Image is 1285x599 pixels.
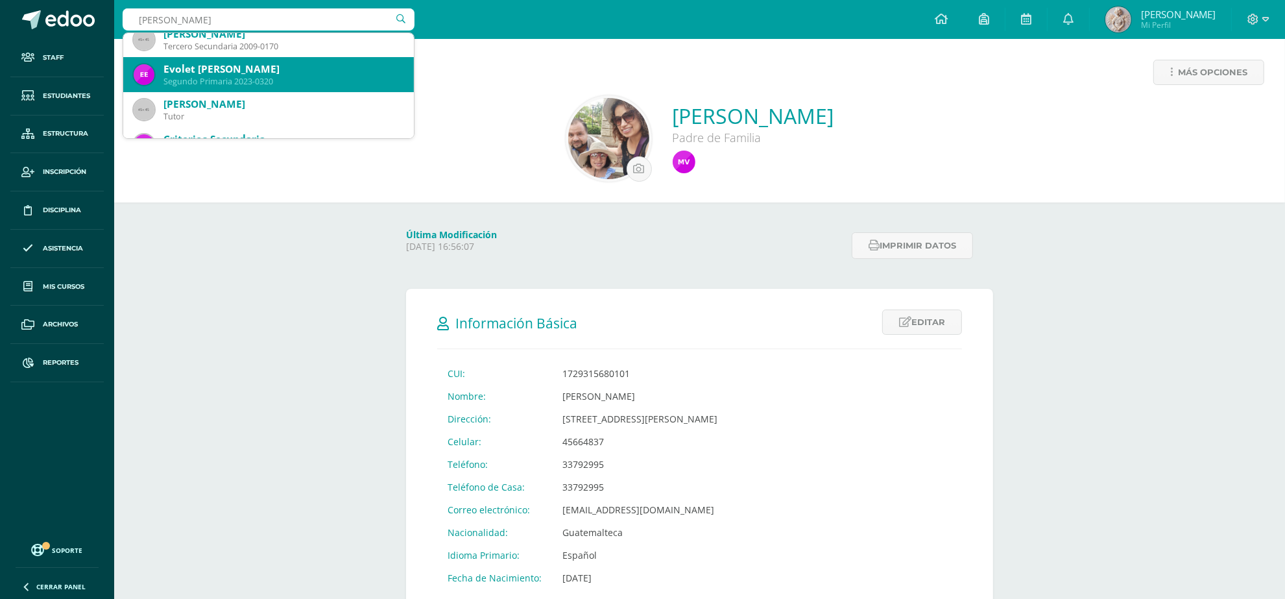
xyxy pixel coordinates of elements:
[10,230,104,268] a: Asistencia
[437,476,552,498] td: Teléfono de Casa:
[10,191,104,230] a: Disciplina
[163,76,403,87] div: Segundo Primaria 2023-0320
[163,27,403,41] div: [PERSON_NAME]
[437,567,552,589] td: Fecha de Nacimiento:
[1141,19,1216,31] span: Mi Perfil
[43,319,78,330] span: Archivos
[10,306,104,344] a: Archivos
[552,408,728,430] td: [STREET_ADDRESS][PERSON_NAME]
[43,53,64,63] span: Staff
[552,544,728,567] td: Español
[673,151,695,173] img: 6e46c15199d7b6b0a755409eff789380.png
[1153,60,1264,85] a: Más opciones
[1141,8,1216,21] span: [PERSON_NAME]
[163,97,403,111] div: [PERSON_NAME]
[163,111,403,122] div: Tutor
[552,362,728,385] td: 1729315680101
[43,167,86,177] span: Inscripción
[437,544,552,567] td: Idioma Primario:
[163,132,403,146] div: Criterios Secundaria
[552,476,728,498] td: 33792995
[163,41,403,52] div: Tercero Secundaria 2009-0170
[163,62,403,76] div: Evolet [PERSON_NAME]
[437,408,552,430] td: Dirección:
[43,243,83,254] span: Asistencia
[10,39,104,77] a: Staff
[673,130,834,145] div: Padre de Familia
[43,128,88,139] span: Estructura
[552,521,728,544] td: Guatemalteca
[10,344,104,382] a: Reportes
[134,64,154,85] img: 1ac56df6e9b4b4dece475a5a79999949.png
[123,8,414,31] input: Busca un usuario...
[455,314,577,332] span: Información Básica
[10,268,104,306] a: Mis cursos
[552,385,728,408] td: [PERSON_NAME]
[1105,6,1131,32] img: 0721312b14301b3cebe5de6252ad211a.png
[437,362,552,385] td: CUI:
[882,310,962,335] a: Editar
[43,91,90,101] span: Estudiantes
[134,29,154,50] img: 45x45
[406,241,844,252] p: [DATE] 16:56:07
[43,358,78,368] span: Reportes
[552,430,728,453] td: 45664837
[673,102,834,130] a: [PERSON_NAME]
[437,385,552,408] td: Nombre:
[53,546,83,555] span: Soporte
[134,134,154,155] img: 32ded2d78f26f30623b1b52a8a229668.png
[437,430,552,453] td: Celular:
[852,232,973,259] button: Imprimir datos
[43,282,84,292] span: Mis cursos
[437,453,552,476] td: Teléfono:
[10,77,104,116] a: Estudiantes
[134,99,154,120] img: 45x45
[36,582,86,591] span: Cerrar panel
[552,567,728,589] td: [DATE]
[552,498,728,521] td: [EMAIL_ADDRESS][DOMAIN_NAME]
[43,205,81,215] span: Disciplina
[437,498,552,521] td: Correo electrónico:
[406,228,844,241] h4: Última Modificación
[16,541,99,558] a: Soporte
[10,116,104,154] a: Estructura
[1178,60,1247,84] span: Más opciones
[10,153,104,191] a: Inscripción
[568,98,649,179] img: 3c8558ee4d39e24bb167f36441649697.png
[437,521,552,544] td: Nacionalidad:
[552,453,728,476] td: 33792995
